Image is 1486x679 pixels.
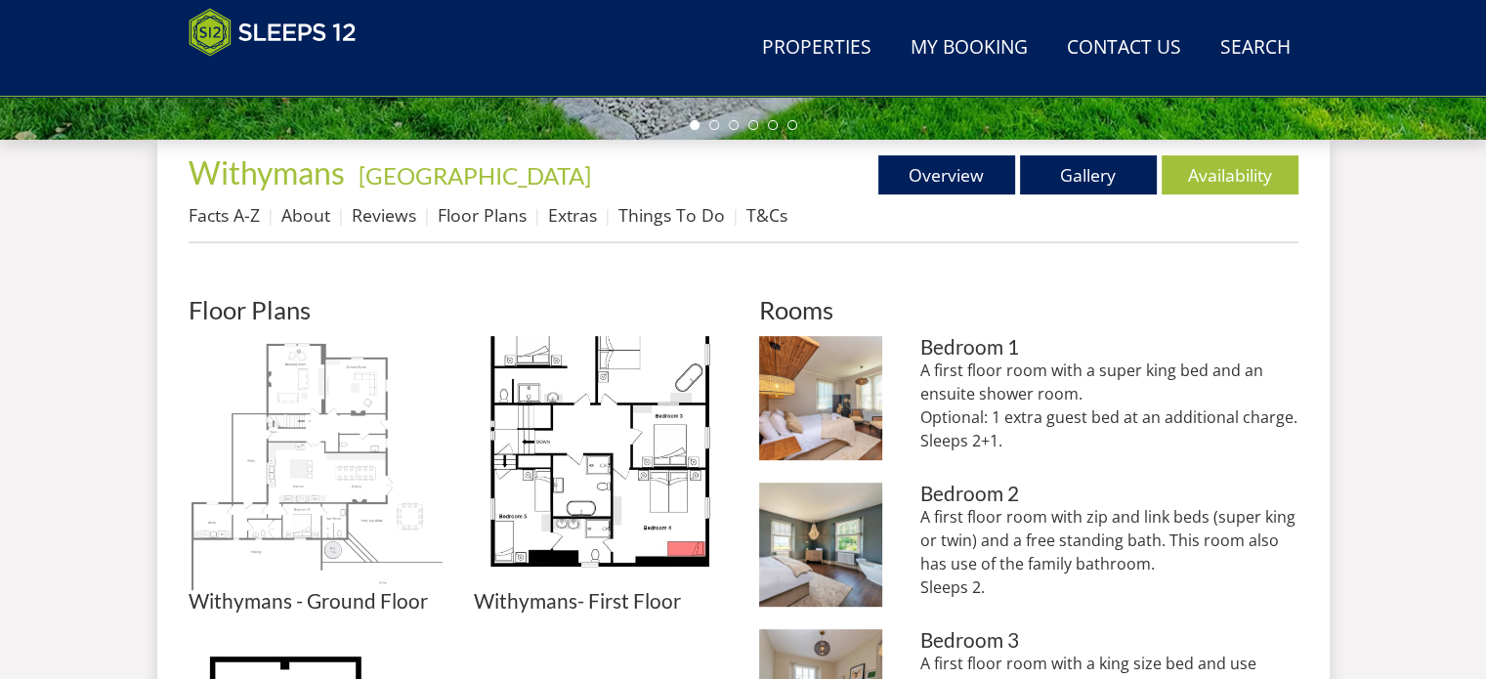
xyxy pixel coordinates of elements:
img: Withymans - Ground Floor [189,336,443,590]
h2: Floor Plans [189,296,728,323]
h3: Withymans- First Floor [474,590,728,613]
iframe: Customer reviews powered by Trustpilot [179,68,384,85]
h3: Bedroom 1 [920,336,1297,359]
img: Bedroom 1 [759,336,883,460]
a: Availability [1162,155,1298,194]
img: Sleeps 12 [189,8,357,57]
a: Things To Do [618,203,725,227]
a: Gallery [1020,155,1157,194]
a: [GEOGRAPHIC_DATA] [359,161,591,190]
a: Extras [548,203,597,227]
a: Overview [878,155,1015,194]
a: Floor Plans [438,203,527,227]
p: A first floor room with zip and link beds (super king or twin) and a free standing bath. This roo... [920,505,1297,599]
img: Withymans- First Floor [474,336,728,590]
img: Bedroom 2 [759,483,883,607]
h2: Rooms [759,296,1298,323]
h3: Bedroom 2 [920,483,1297,505]
h3: Withymans - Ground Floor [189,590,443,613]
a: T&Cs [746,203,787,227]
h3: Bedroom 3 [920,629,1297,652]
span: Withymans [189,153,345,191]
a: Withymans [189,153,351,191]
a: Reviews [352,203,416,227]
a: Contact Us [1059,26,1189,70]
p: A first floor room with a super king bed and an ensuite shower room. Optional: 1 extra guest bed ... [920,359,1297,452]
a: Facts A-Z [189,203,260,227]
span: - [351,161,591,190]
a: Properties [754,26,879,70]
a: Search [1212,26,1298,70]
a: About [281,203,330,227]
a: My Booking [903,26,1036,70]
